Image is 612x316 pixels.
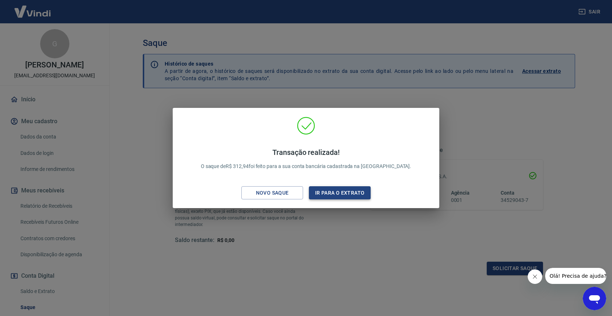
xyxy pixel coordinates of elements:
[309,186,371,200] button: Ir para o extrato
[583,287,606,310] iframe: Button to launch messaging window
[247,188,298,198] div: Novo saque
[241,186,303,200] button: Novo saque
[201,148,412,170] p: O saque de R$ 312,94 foi feito para a sua conta bancária cadastrada na [GEOGRAPHIC_DATA].
[4,5,61,11] span: Olá! Precisa de ajuda?
[201,148,412,157] h4: Transação realizada!
[545,268,606,284] iframe: Message from company
[528,269,542,284] iframe: Close message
